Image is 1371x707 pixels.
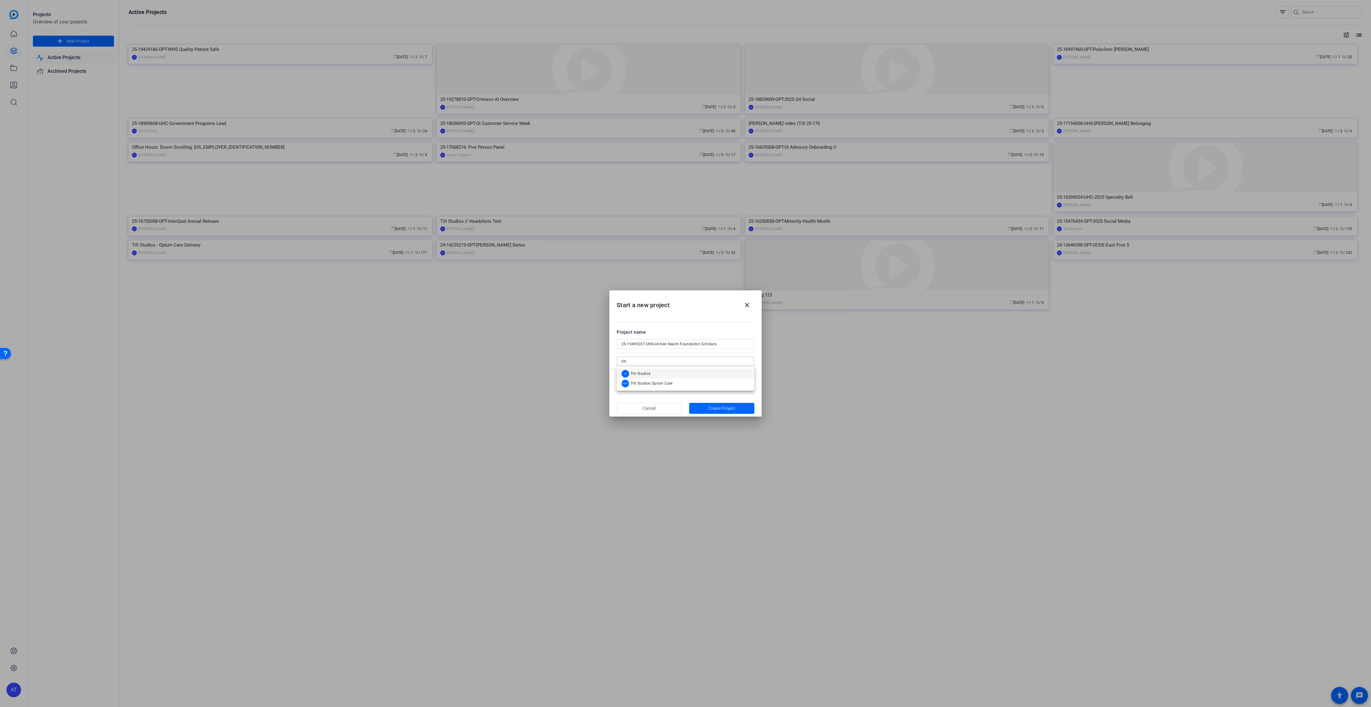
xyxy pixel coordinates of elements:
div: TSOC [622,380,629,387]
div: TS [622,370,629,378]
span: Create Project [708,405,735,412]
input: Enter Project Name [622,340,749,348]
span: Tilt Studios Optum Care [631,381,673,386]
span: Cancel [643,403,656,414]
mat-icon: close [743,301,751,309]
span: Tilt Studios [631,371,651,376]
input: Add others: Type email or team members name [622,358,749,365]
button: Create Project [689,403,755,414]
h2: Start a new project [609,290,762,315]
button: Cancel [617,403,682,414]
div: Project name [617,329,754,336]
